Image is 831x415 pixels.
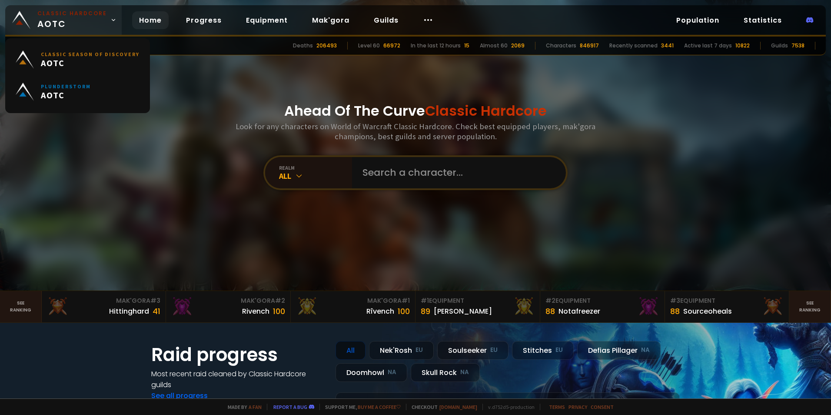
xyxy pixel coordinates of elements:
div: Recently scanned [609,42,658,50]
div: 88 [670,305,680,317]
a: Classic Season of DiscoveryAOTC [10,44,145,76]
a: See all progress [151,391,208,401]
a: Progress [179,11,229,29]
a: Terms [549,404,565,410]
div: Soulseeker [437,341,509,360]
span: AOTC [37,10,107,30]
div: 206493 [316,42,337,50]
span: # 1 [402,296,410,305]
div: 2069 [511,42,525,50]
input: Search a character... [357,157,555,188]
div: All [336,341,366,360]
a: Privacy [568,404,587,410]
a: Buy me a coffee [358,404,401,410]
div: 10822 [735,42,750,50]
div: 41 [153,305,160,317]
div: All [279,171,352,181]
a: PlunderstormAOTC [10,76,145,108]
span: Made by [223,404,262,410]
div: 15 [464,42,469,50]
div: Characters [546,42,576,50]
a: a fan [249,404,262,410]
div: Almost 60 [480,42,508,50]
div: Mak'Gora [171,296,285,305]
div: Guilds [771,42,788,50]
small: NA [641,346,650,355]
div: Equipment [670,296,784,305]
div: Sourceoheals [683,306,732,317]
span: AOTC [41,90,91,100]
a: #3Equipment88Sourceoheals [665,291,790,322]
div: Doomhowl [336,363,407,382]
div: Hittinghard [109,306,149,317]
h1: Ahead Of The Curve [284,100,547,121]
h3: Look for any characters on World of Warcraft Classic Hardcore. Check best equipped players, mak'g... [232,121,599,141]
a: #1Equipment89[PERSON_NAME] [415,291,540,322]
div: Skull Rock [411,363,480,382]
h1: Raid progress [151,341,325,368]
div: Level 60 [358,42,380,50]
div: Notafreezer [558,306,600,317]
small: Classic Hardcore [37,10,107,17]
a: Statistics [737,11,789,29]
a: Mak'Gora#3Hittinghard41 [42,291,166,322]
a: #2Equipment88Notafreezer [540,291,665,322]
a: Home [132,11,169,29]
div: 100 [273,305,285,317]
div: 100 [398,305,410,317]
a: Mak'Gora#1Rîvench100 [291,291,415,322]
span: Support me, [319,404,401,410]
div: Defias Pillager [577,341,661,360]
div: Rivench [242,306,269,317]
small: Plunderstorm [41,83,91,90]
div: [PERSON_NAME] [434,306,492,317]
div: In the last 12 hours [411,42,461,50]
small: NA [460,368,469,377]
a: Mak'Gora#2Rivench100 [166,291,291,322]
div: Equipment [545,296,659,305]
div: Deaths [293,42,313,50]
div: Nek'Rosh [369,341,434,360]
span: # 3 [150,296,160,305]
span: v. d752d5 - production [482,404,535,410]
div: 88 [545,305,555,317]
div: Rîvench [366,306,394,317]
a: Seeranking [789,291,831,322]
a: Mak'gora [305,11,356,29]
span: Checkout [406,404,477,410]
div: 89 [421,305,430,317]
span: AOTC [41,57,140,68]
a: Classic HardcoreAOTC [5,5,122,35]
div: Mak'Gora [296,296,410,305]
span: Classic Hardcore [425,101,547,120]
small: EU [415,346,423,355]
span: # 2 [275,296,285,305]
a: Equipment [239,11,295,29]
div: Mak'Gora [47,296,161,305]
span: # 3 [670,296,680,305]
small: EU [555,346,563,355]
span: # 1 [421,296,429,305]
a: Consent [591,404,614,410]
div: Active last 7 days [684,42,732,50]
small: Classic Season of Discovery [41,51,140,57]
div: Equipment [421,296,535,305]
a: [DOMAIN_NAME] [439,404,477,410]
div: 846917 [580,42,599,50]
a: Population [669,11,726,29]
a: Guilds [367,11,406,29]
a: Report a bug [273,404,307,410]
span: # 2 [545,296,555,305]
h4: Most recent raid cleaned by Classic Hardcore guilds [151,368,325,390]
div: realm [279,164,352,171]
div: 66972 [383,42,400,50]
small: NA [388,368,396,377]
div: 3441 [661,42,674,50]
div: Stitches [512,341,574,360]
small: EU [490,346,498,355]
div: 7538 [791,42,804,50]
